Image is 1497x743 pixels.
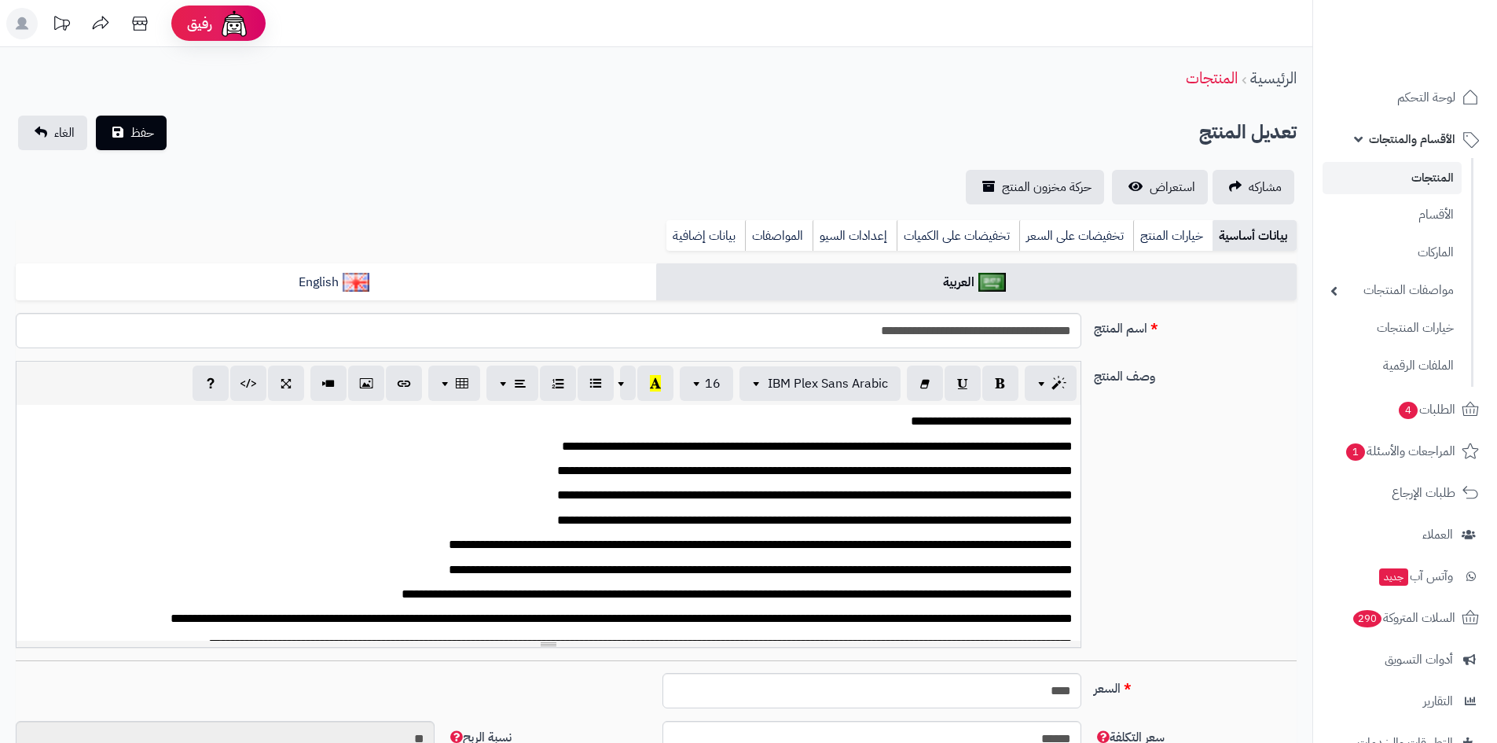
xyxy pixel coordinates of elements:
span: 1 [1346,443,1365,461]
img: English [343,273,370,292]
a: وآتس آبجديد [1323,557,1488,595]
span: رفيق [187,14,212,33]
a: المواصفات [745,220,813,252]
button: حفظ [96,116,167,150]
a: الملفات الرقمية [1323,349,1462,383]
span: الأقسام والمنتجات [1369,128,1455,150]
span: 16 [705,374,721,393]
a: التقارير [1323,682,1488,720]
a: تخفيضات على الكميات [897,220,1019,252]
a: مشاركه [1213,170,1294,204]
a: السلات المتروكة290 [1323,599,1488,637]
label: السعر [1088,673,1303,698]
span: المراجعات والأسئلة [1345,440,1455,462]
a: خيارات المنتج [1133,220,1213,252]
span: طلبات الإرجاع [1392,482,1455,504]
a: حركة مخزون المنتج [966,170,1104,204]
a: العملاء [1323,516,1488,554]
a: أدوات التسويق [1323,641,1488,679]
a: لوحة التحكم [1323,79,1488,116]
a: الماركات [1323,236,1462,270]
button: IBM Plex Sans Arabic [739,366,901,401]
span: العملاء [1422,524,1453,546]
span: استعراض [1150,178,1195,197]
a: بيانات إضافية [666,220,745,252]
img: ai-face.png [218,8,250,39]
a: خيارات المنتجات [1323,311,1462,345]
h2: تعديل المنتج [1199,116,1297,149]
a: الأقسام [1323,198,1462,232]
a: بيانات أساسية [1213,220,1297,252]
a: الرئيسية [1250,66,1297,90]
a: المنتجات [1323,162,1462,194]
a: الطلبات4 [1323,391,1488,429]
label: اسم المنتج [1088,313,1303,338]
a: طلبات الإرجاع [1323,474,1488,512]
span: الطلبات [1397,399,1455,421]
span: مشاركه [1249,178,1282,197]
span: 290 [1353,610,1381,627]
button: 16 [680,366,733,401]
span: IBM Plex Sans Arabic [768,374,888,393]
img: العربية [978,273,1006,292]
a: المنتجات [1186,66,1238,90]
span: 4 [1399,402,1418,419]
a: المراجعات والأسئلة1 [1323,432,1488,470]
a: تخفيضات على السعر [1019,220,1133,252]
span: جديد [1379,568,1408,586]
span: لوحة التحكم [1397,86,1455,109]
span: أدوات التسويق [1385,649,1453,671]
span: وآتس آب [1378,565,1453,587]
a: مواصفات المنتجات [1323,274,1462,307]
a: الغاء [18,116,87,150]
label: وصف المنتج [1088,361,1303,386]
span: حركة مخزون المنتج [1002,178,1092,197]
span: حفظ [130,123,154,142]
span: السلات المتروكة [1352,607,1455,629]
a: English [16,263,656,302]
a: تحديثات المنصة [42,8,81,43]
span: التقارير [1423,690,1453,712]
a: العربية [656,263,1297,302]
span: الغاء [54,123,75,142]
a: استعراض [1112,170,1208,204]
a: إعدادات السيو [813,220,897,252]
